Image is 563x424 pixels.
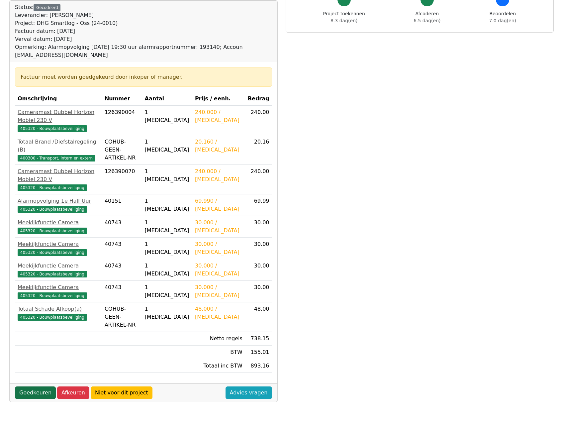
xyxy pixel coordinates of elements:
[245,216,272,238] td: 30.00
[226,386,272,399] a: Advies vragen
[145,305,190,321] div: 1 [MEDICAL_DATA]
[192,92,245,106] th: Prijs / eenh.
[102,106,142,135] td: 126390004
[145,197,190,213] div: 1 [MEDICAL_DATA]
[102,216,142,238] td: 40743
[21,73,266,81] div: Factuur moet worden goedgekeurd door inkoper of manager.
[18,283,99,299] a: Meekijkfunctie Camera405320 - Bouwplaatsbeveiliging
[18,249,87,256] span: 405320 - Bouwplaatsbeveiliging
[18,219,99,227] div: Meekijkfunctie Camera
[18,138,99,154] div: Totaal Brand /Diefstalregeling (B)
[414,18,440,23] span: 6.5 dag(en)
[15,3,272,59] div: Status:
[195,108,242,124] div: 240.000 / [MEDICAL_DATA]
[145,167,190,183] div: 1 [MEDICAL_DATA]
[91,386,152,399] a: Niet voor dit project
[145,138,190,154] div: 1 [MEDICAL_DATA]
[195,305,242,321] div: 48.000 / [MEDICAL_DATA]
[195,138,242,154] div: 20.160 / [MEDICAL_DATA]
[18,184,87,191] span: 405320 - Bouwplaatsbeveiliging
[192,332,245,346] td: Netto regels
[18,283,99,291] div: Meekijkfunctie Camera
[489,18,516,23] span: 7.0 dag(en)
[18,305,99,313] div: Totaal Schade Afkoop(a)
[15,43,272,59] div: Opmerking: Alarmopvolging [DATE] 19:30 uur alarmrapportnummer: 193140; Accoun [EMAIL_ADDRESS][DOM...
[142,92,192,106] th: Aantal
[195,240,242,256] div: 30.000 / [MEDICAL_DATA]
[18,206,87,213] span: 405320 - Bouwplaatsbeveiliging
[18,167,99,183] div: Cameramast Dubbel Horizon Mobiel 230 V
[18,197,99,213] a: Alarmopvolging 1e Half Uur405320 - Bouwplaatsbeveiliging
[18,240,99,256] a: Meekijkfunctie Camera405320 - Bouwplaatsbeveiliging
[15,27,272,35] div: Factuur datum: [DATE]
[15,35,272,43] div: Verval datum: [DATE]
[102,238,142,259] td: 40743
[102,259,142,281] td: 40743
[195,283,242,299] div: 30.000 / [MEDICAL_DATA]
[195,197,242,213] div: 69.990 / [MEDICAL_DATA]
[245,346,272,359] td: 155.01
[18,219,99,235] a: Meekijkfunctie Camera405320 - Bouwplaatsbeveiliging
[145,240,190,256] div: 1 [MEDICAL_DATA]
[145,283,190,299] div: 1 [MEDICAL_DATA]
[18,262,99,278] a: Meekijkfunctie Camera405320 - Bouwplaatsbeveiliging
[18,314,87,321] span: 405320 - Bouwplaatsbeveiliging
[18,108,99,132] a: Cameramast Dubbel Horizon Mobiel 230 V405320 - Bouwplaatsbeveiliging
[245,106,272,135] td: 240.00
[18,228,87,234] span: 405320 - Bouwplaatsbeveiliging
[18,108,99,124] div: Cameramast Dubbel Horizon Mobiel 230 V
[192,359,245,373] td: Totaal inc BTW
[195,167,242,183] div: 240.000 / [MEDICAL_DATA]
[18,292,87,299] span: 405320 - Bouwplaatsbeveiliging
[18,240,99,248] div: Meekijkfunctie Camera
[18,197,99,205] div: Alarmopvolging 1e Half Uur
[18,167,99,191] a: Cameramast Dubbel Horizon Mobiel 230 V405320 - Bouwplaatsbeveiliging
[414,10,440,24] div: Afcoderen
[15,92,102,106] th: Omschrijving
[15,11,272,19] div: Leverancier: [PERSON_NAME]
[245,165,272,194] td: 240.00
[195,262,242,278] div: 30.000 / [MEDICAL_DATA]
[18,305,99,321] a: Totaal Schade Afkoop(a)405320 - Bouwplaatsbeveiliging
[57,386,89,399] a: Afkeuren
[245,135,272,165] td: 20.16
[18,155,95,161] span: 400300 - Transport, intern en extern
[330,18,357,23] span: 8.3 dag(en)
[145,219,190,235] div: 1 [MEDICAL_DATA]
[245,302,272,332] td: 48.00
[245,194,272,216] td: 69.99
[245,359,272,373] td: 893.16
[18,271,87,277] span: 405320 - Bouwplaatsbeveiliging
[102,281,142,302] td: 40743
[323,10,365,24] div: Project toekennen
[245,238,272,259] td: 30.00
[102,194,142,216] td: 40151
[245,332,272,346] td: 738.15
[102,135,142,165] td: COHUB-GEEN-ARTIKEL-NR
[195,219,242,235] div: 30.000 / [MEDICAL_DATA]
[145,262,190,278] div: 1 [MEDICAL_DATA]
[18,262,99,270] div: Meekijkfunctie Camera
[192,346,245,359] td: BTW
[34,4,60,11] div: Gecodeerd
[18,138,99,162] a: Totaal Brand /Diefstalregeling (B)400300 - Transport, intern en extern
[245,281,272,302] td: 30.00
[15,386,56,399] a: Goedkeuren
[145,108,190,124] div: 1 [MEDICAL_DATA]
[245,92,272,106] th: Bedrag
[489,10,516,24] div: Beoordelen
[18,125,87,132] span: 405320 - Bouwplaatsbeveiliging
[102,92,142,106] th: Nummer
[15,19,272,27] div: Project: DHG Smartlog - Oss (24-0010)
[102,302,142,332] td: COHUB-GEEN-ARTIKEL-NR
[102,165,142,194] td: 126390070
[245,259,272,281] td: 30.00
